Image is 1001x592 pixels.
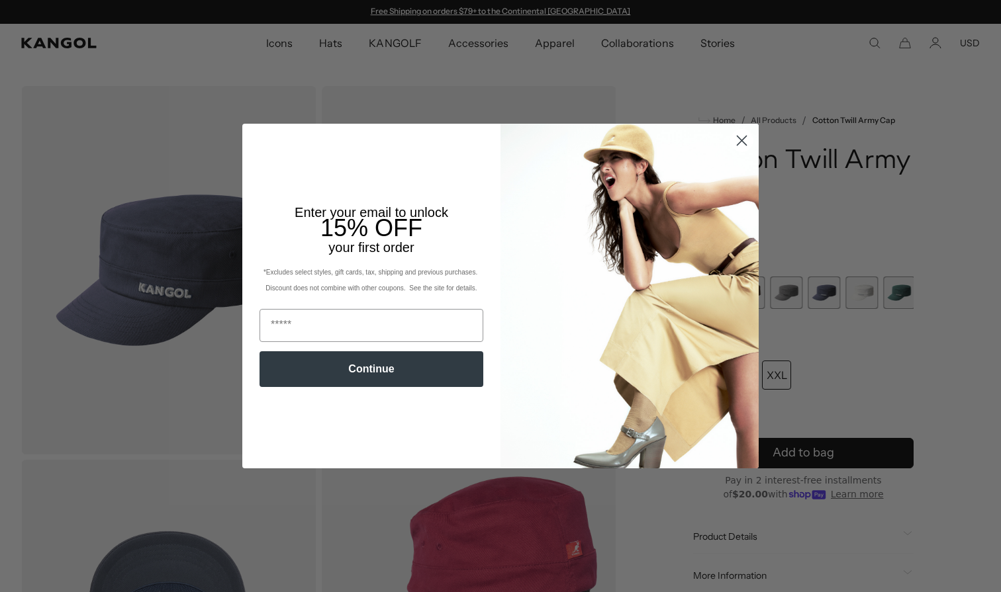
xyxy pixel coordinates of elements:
input: Email [260,309,483,342]
span: your first order [328,240,414,255]
img: 93be19ad-e773-4382-80b9-c9d740c9197f.jpeg [501,124,759,468]
span: Enter your email to unlock [295,205,448,220]
span: *Excludes select styles, gift cards, tax, shipping and previous purchases. Discount does not comb... [263,269,479,292]
button: Continue [260,351,483,387]
button: Close dialog [730,129,753,152]
span: 15% OFF [320,214,422,241]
